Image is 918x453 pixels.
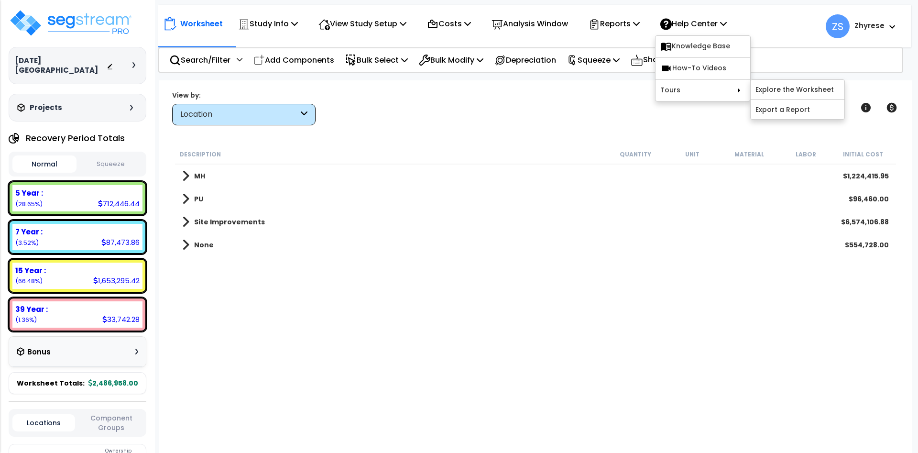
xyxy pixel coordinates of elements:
[194,240,214,250] b: None
[841,217,889,227] div: $6,574,106.88
[15,56,107,75] h3: [DATE] [GEOGRAPHIC_DATA]
[180,109,298,120] div: Location
[826,14,850,38] span: ZS
[656,80,750,101] a: Tours
[620,151,651,158] small: Quantity
[238,17,298,30] p: Study Info
[15,304,48,314] b: 39 Year :
[631,53,681,67] p: Shortcuts
[26,133,125,143] h4: Recovery Period Totals
[656,58,750,79] a: How-To Videos
[88,378,138,388] b: 2,486,958.00
[15,239,39,247] small: 3.5173034687357005%
[492,17,568,30] p: Analysis Window
[796,151,816,158] small: Labor
[427,17,471,30] p: Costs
[194,217,265,227] b: Site Improvements
[849,194,889,204] div: $96,460.00
[656,36,750,57] a: Knowledge Base
[194,194,203,204] b: PU
[494,54,556,66] p: Depreciation
[567,54,620,66] p: Squeeze
[169,54,230,66] p: Search/Filter
[751,100,844,119] a: Export a Report
[15,277,43,285] small: 66.47862247774188%
[734,151,764,158] small: Material
[9,9,133,37] img: logo_pro_r.png
[660,17,727,30] p: Help Center
[180,151,221,158] small: Description
[419,54,483,66] p: Bulk Modify
[685,151,699,158] small: Unit
[180,17,223,30] p: Worksheet
[854,21,885,31] b: Zhyrese
[751,80,844,99] a: Explore the Worksheet
[80,413,142,433] button: Component Groups
[15,265,46,276] b: 15 Year :
[489,49,561,71] div: Depreciation
[843,171,889,181] div: $1,224,415.95
[15,200,43,208] small: 28.647304859993614%
[318,17,406,30] p: View Study Setup
[194,171,205,181] b: MH
[98,199,140,209] div: 712,446.44
[102,314,140,324] div: 33,742.28
[101,237,140,247] div: 87,473.86
[589,17,640,30] p: Reports
[15,316,37,324] small: 1.356769193528801%
[17,378,85,388] span: Worksheet Totals:
[847,420,870,443] iframe: Intercom live chat
[253,54,334,66] p: Add Components
[15,188,43,198] b: 5 Year :
[248,49,339,71] div: Add Components
[172,90,316,100] div: View by:
[15,227,43,237] b: 7 Year :
[27,348,51,356] h3: Bonus
[12,155,76,173] button: Normal
[93,276,140,286] div: 1,653,295.42
[12,414,75,431] button: Locations
[843,151,883,158] small: Initial Cost
[625,48,687,72] div: Shortcuts
[345,54,408,66] p: Bulk Select
[30,103,62,112] h3: Projects
[845,240,889,250] div: $554,728.00
[79,156,143,173] button: Squeeze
